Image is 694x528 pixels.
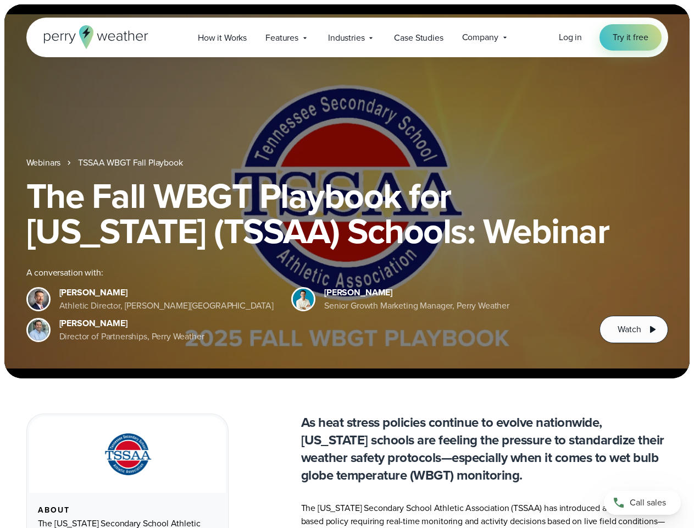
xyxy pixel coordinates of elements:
[293,289,314,310] img: Spencer Patton, Perry Weather
[59,299,274,312] div: Athletic Director, [PERSON_NAME][GEOGRAPHIC_DATA]
[59,330,204,343] div: Director of Partnerships, Perry Weather
[91,430,164,480] img: TSSAA-Tennessee-Secondary-School-Athletic-Association.svg
[630,496,666,509] span: Call sales
[198,31,247,45] span: How it Works
[26,178,668,249] h1: The Fall WBGT Playbook for [US_STATE] (TSSAA) Schools: Webinar
[59,317,204,330] div: [PERSON_NAME]
[26,156,668,169] nav: Breadcrumb
[38,506,217,515] div: About
[385,26,452,49] a: Case Studies
[324,299,509,312] div: Senior Growth Marketing Manager, Perry Weather
[59,286,274,299] div: [PERSON_NAME]
[394,31,443,45] span: Case Studies
[618,323,641,336] span: Watch
[301,414,668,484] p: As heat stress policies continue to evolve nationwide, [US_STATE] schools are feeling the pressur...
[265,31,298,45] span: Features
[462,31,498,44] span: Company
[28,320,49,340] img: Jeff Wood
[328,31,364,45] span: Industries
[78,156,182,169] a: TSSAA WBGT Fall Playbook
[324,286,509,299] div: [PERSON_NAME]
[559,31,582,43] span: Log in
[26,156,61,169] a: Webinars
[559,31,582,44] a: Log in
[613,31,648,44] span: Try it free
[604,491,681,515] a: Call sales
[28,289,49,310] img: Brian Wyatt
[599,24,661,51] a: Try it free
[26,266,582,279] div: A conversation with:
[599,316,668,343] button: Watch
[188,26,256,49] a: How it Works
